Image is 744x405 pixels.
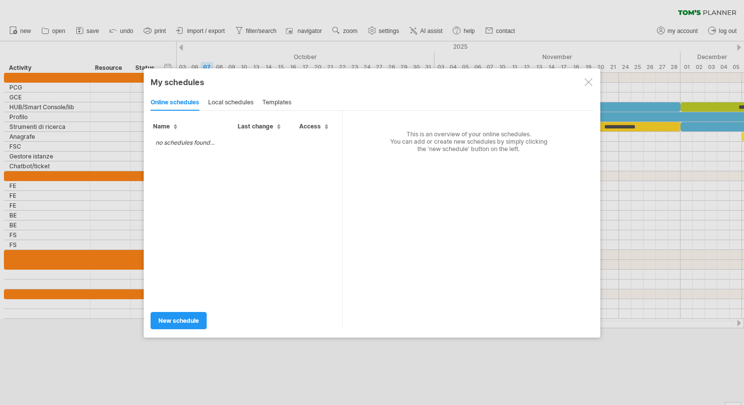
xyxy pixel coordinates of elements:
[343,111,587,153] div: This is an overview of your online schedules. You can add or create new schedules by simply click...
[262,95,291,111] div: templates
[151,134,219,151] td: no schedules found...
[151,77,593,87] div: My schedules
[299,123,328,130] span: Access
[208,95,253,111] div: local schedules
[151,95,199,111] div: online schedules
[238,123,280,130] span: Last change
[151,312,207,329] a: new schedule
[153,123,177,130] span: Name
[158,317,199,324] span: new schedule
